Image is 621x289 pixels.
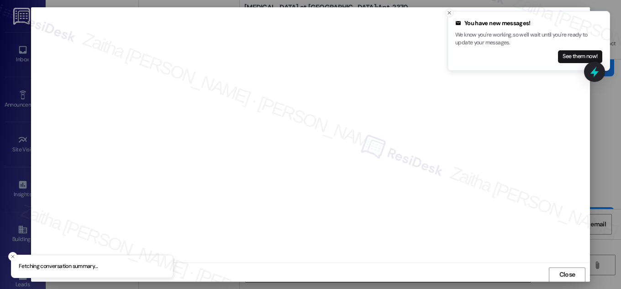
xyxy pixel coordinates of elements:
[559,270,575,279] span: Close
[455,31,602,47] p: We know you're working, so we'll wait until you're ready to update your messages.
[549,268,585,282] button: Close
[455,19,602,28] div: You have new messages!
[36,7,585,258] iframe: retool
[445,8,454,17] button: Close toast
[558,50,602,63] button: See them now!
[8,252,17,261] button: Close toast
[19,262,98,271] p: Fetching conversation summary...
